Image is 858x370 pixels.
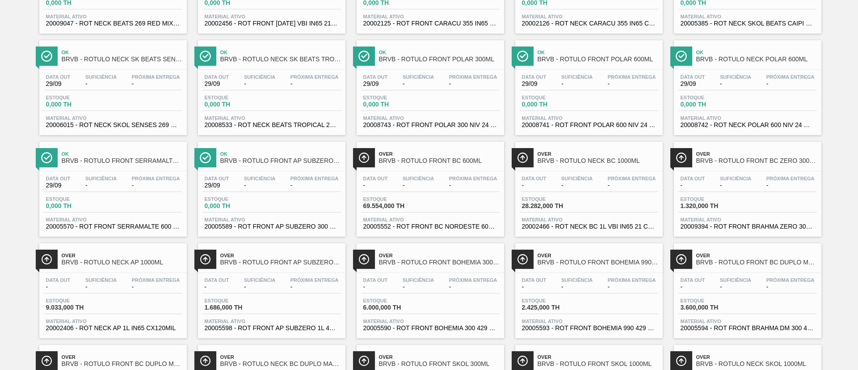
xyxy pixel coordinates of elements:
[46,115,180,121] span: Material ativo
[538,253,658,258] span: Over
[41,152,52,163] img: Ícone
[220,259,341,266] span: BRVB - RÓTULO FRONT AP SUBZERO 1000ML
[46,182,71,189] span: 29/09
[205,20,339,27] span: 20002456 - ROT FRONT BC 355 VBI IN65 21 CX60MIL
[681,304,743,311] span: 3.600,000 TH
[681,95,743,100] span: Estoque
[363,196,426,202] span: Estoque
[608,182,656,189] span: -
[46,20,180,27] span: 20009047 - ROT NECK BEATS 269 RED MIX CX72MIL
[46,74,71,80] span: Data out
[46,122,180,128] span: 20006015 - ROT NECK SKOL SENSES 269 429 CX72MIL
[681,20,815,27] span: 20005385 - ROT NECK SKOL BEATS CAIPI 269 CX72MIL
[522,182,547,189] span: -
[522,122,656,128] span: 20008741 - ROT FRONT POLAR 600 NIV 24 CX48MIL
[200,51,211,62] img: Ícone
[363,95,426,100] span: Estoque
[379,157,500,164] span: BRVB - RÓTULO FRONT BC 600ML
[517,355,528,366] img: Ícone
[608,81,656,87] span: -
[522,95,585,100] span: Estoque
[681,319,815,324] span: Material ativo
[205,115,339,121] span: Material ativo
[363,319,497,324] span: Material ativo
[290,182,339,189] span: -
[205,14,339,19] span: Material ativo
[522,196,585,202] span: Estoque
[449,284,497,290] span: -
[667,135,826,237] a: ÍconeOverBRVB - RÓTULO FRONT BC ZERO 300MLData out-Suficiência-Próxima Entrega-Estoque1.320,000 T...
[509,34,667,135] a: ÍconeOkBRVB - RÓTULO FRONT POLAR 600MLData out29/09Suficiência-Próxima Entrega-Estoque0,000 THMat...
[522,20,656,27] span: 20002126 - ROT NECK CARACU 355 IN65 CX192MIL
[509,237,667,338] a: ÍconeOverBRVB - RÓTULO FRONT BOHEMIA 990MLData out-Suficiência-Próxima Entrega-Estoque2.425,000 T...
[681,325,815,332] span: 20005594 - ROT FRONT BRAHMA DM 300 429 CX96MIL
[41,254,52,265] img: Ícone
[681,284,705,290] span: -
[720,176,751,181] span: Suficiência
[62,56,182,63] span: BRVB - RÓTULO NECK SK BEATS SENSES LN 269ML
[363,182,388,189] span: -
[363,277,388,283] span: Data out
[766,284,815,290] span: -
[696,50,817,55] span: Ok
[205,325,339,332] span: 20005598 - ROT FRONT AP SUBZERO 1L 429 CX36MIL
[720,277,751,283] span: Suficiência
[62,151,182,157] span: Ok
[191,237,350,338] a: ÍconeOverBRVB - RÓTULO FRONT AP SUBZERO 1000MLData out-Suficiência-Próxima Entrega-Estoque1.686,0...
[33,237,191,338] a: ÍconeOverBRVB - RÓTULO NECK AP 1000MLData out-Suficiência-Próxima Entrega-Estoque9.033,000 THMate...
[62,259,182,266] span: BRVB - RÓTULO NECK AP 1000ML
[696,259,817,266] span: BRVB - RÓTULO FRONT BC DUPLO MALTE 300ML
[696,151,817,157] span: Over
[132,277,180,283] span: Próxima Entrega
[403,74,434,80] span: Suficiência
[46,176,71,181] span: Data out
[358,152,370,163] img: Ícone
[696,157,817,164] span: BRVB - RÓTULO FRONT BC ZERO 300ML
[379,361,500,367] span: BRVB - RÓTULO FRONT SKOL 300ML
[720,182,751,189] span: -
[205,176,229,181] span: Data out
[517,254,528,265] img: Ícone
[363,74,388,80] span: Data out
[522,115,656,121] span: Material ativo
[681,203,743,209] span: 1.320,000 TH
[363,203,426,209] span: 69.554,000 TH
[379,50,500,55] span: Ok
[522,277,547,283] span: Data out
[681,74,705,80] span: Data out
[205,203,267,209] span: 0,000 TH
[517,152,528,163] img: Ícone
[62,157,182,164] span: BRVB - RÓTULO FRONT SERRAMALTE 600ML
[720,81,751,87] span: -
[46,196,109,202] span: Estoque
[205,284,229,290] span: -
[561,176,593,181] span: Suficiência
[62,361,182,367] span: BRVB - RÓTULO FRONT BC DUPLO MALTE 1000ML
[363,115,497,121] span: Material ativo
[350,237,509,338] a: ÍconeOverBRVB - RÓTULO FRONT BOHEMIA 300MLData out-Suficiência-Próxima Entrega-Estoque6.000,000 T...
[205,81,229,87] span: 29/09
[41,355,52,366] img: Ícone
[363,14,497,19] span: Material ativo
[681,223,815,230] span: 20009394 - ROT FRONT BRAHMA ZERO 300 NIV25 CX60MIL
[62,354,182,360] span: Over
[46,95,109,100] span: Estoque
[132,176,180,181] span: Próxima Entrega
[681,176,705,181] span: Data out
[363,176,388,181] span: Data out
[46,14,180,19] span: Material ativo
[363,325,497,332] span: 20005590 - ROT FRONT BOHEMIA 300 429 CX96MIL
[358,355,370,366] img: Ícone
[522,176,547,181] span: Data out
[363,304,426,311] span: 6.000,000 TH
[33,135,191,237] a: ÍconeOkBRVB - RÓTULO FRONT SERRAMALTE 600MLData out29/09Suficiência-Próxima Entrega-Estoque0,000 ...
[363,217,497,222] span: Material ativo
[85,284,117,290] span: -
[766,182,815,189] span: -
[191,34,350,135] a: ÍconeOkBRVB - RÓTULO NECK SK BEATS TROPI LN 269MLData out29/09Suficiência-Próxima Entrega-Estoque...
[46,223,180,230] span: 20005570 - ROT FRONT SERRAMALTE 600 429 CX60MIL
[205,223,339,230] span: 20005589 - ROT FRONT AP SUBZERO 300 429 CX97,2MIL
[449,176,497,181] span: Próxima Entrega
[33,34,191,135] a: ÍconeOkBRVB - RÓTULO NECK SK BEATS SENSES LN 269MLData out29/09Suficiência-Próxima Entrega-Estoqu...
[205,217,339,222] span: Material ativo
